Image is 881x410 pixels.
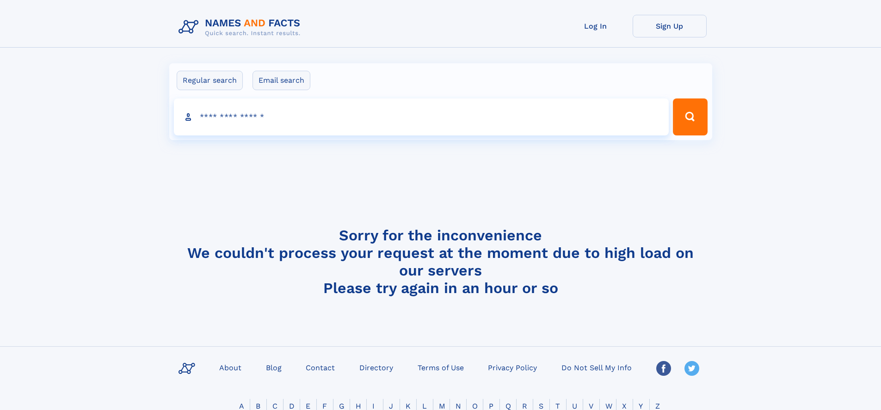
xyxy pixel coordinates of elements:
label: Regular search [177,71,243,90]
img: Twitter [684,361,699,376]
h4: Sorry for the inconvenience We couldn't process your request at the moment due to high load on ou... [175,226,707,297]
a: Terms of Use [414,361,468,374]
a: About [216,361,245,374]
input: search input [174,98,669,135]
img: Facebook [656,361,671,376]
a: Blog [262,361,285,374]
a: Log In [559,15,633,37]
a: Do Not Sell My Info [558,361,635,374]
button: Search Button [673,98,707,135]
a: Privacy Policy [484,361,541,374]
a: Directory [356,361,397,374]
label: Email search [253,71,310,90]
a: Contact [302,361,339,374]
img: Logo Names and Facts [175,15,308,40]
a: Sign Up [633,15,707,37]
